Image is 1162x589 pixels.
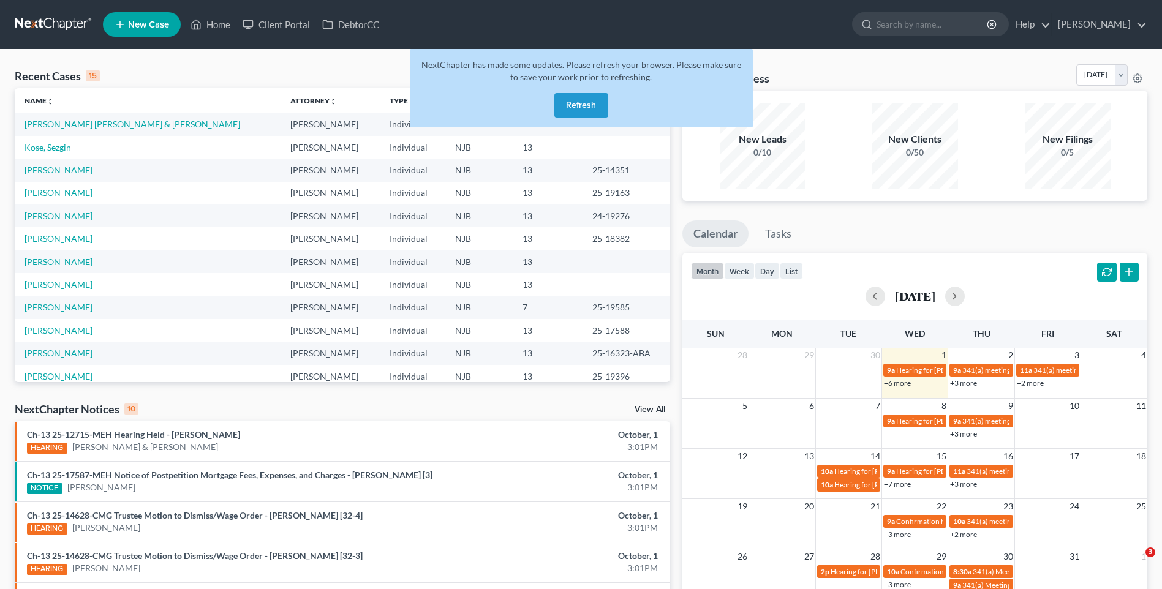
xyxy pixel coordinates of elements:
[935,549,948,564] span: 29
[445,296,513,319] td: NJB
[874,399,881,413] span: 7
[380,319,445,342] td: Individual
[445,250,513,273] td: NJB
[780,263,803,279] button: list
[513,319,582,342] td: 13
[953,416,961,426] span: 9a
[421,59,741,82] span: NextChapter has made some updates. Please refresh your browser. Please make sure to save your wor...
[27,510,363,520] a: Ch-13 25-14628-CMG Trustee Motion to Dismiss/Wage Order - [PERSON_NAME] [32-4]
[281,250,380,273] td: [PERSON_NAME]
[1068,499,1081,514] span: 24
[27,550,363,561] a: Ch-13 25-14628-CMG Trustee Motion to Dismiss/Wage Order - [PERSON_NAME] [32-3]
[513,182,582,204] td: 13
[834,467,930,476] span: Hearing for [PERSON_NAME]
[950,479,977,489] a: +3 more
[935,449,948,463] span: 15
[1140,348,1147,362] span: 4
[583,182,671,204] td: 25-19163
[25,325,92,336] a: [PERSON_NAME]
[513,296,582,319] td: 7
[15,69,100,83] div: Recent Cases
[803,449,815,463] span: 13
[771,328,793,339] span: Mon
[281,159,380,181] td: [PERSON_NAME]
[25,348,92,358] a: [PERSON_NAME]
[513,273,582,296] td: 13
[900,567,1039,576] span: Confirmation hearing for [PERSON_NAME]
[236,13,316,36] a: Client Portal
[869,549,881,564] span: 28
[1068,399,1081,413] span: 10
[513,159,582,181] td: 13
[1145,547,1155,557] span: 3
[330,98,337,105] i: unfold_more
[513,365,582,388] td: 13
[380,204,445,227] td: Individual
[456,441,658,453] div: 3:01PM
[821,567,829,576] span: 2p
[25,211,92,221] a: [PERSON_NAME]
[724,263,755,279] button: week
[821,480,833,489] span: 10a
[380,113,445,135] td: Individual
[950,530,977,539] a: +2 more
[583,227,671,250] td: 25-18382
[281,182,380,204] td: [PERSON_NAME]
[380,342,445,365] td: Individual
[1135,399,1147,413] span: 11
[953,517,965,526] span: 10a
[896,517,1035,526] span: Confirmation hearing for [PERSON_NAME]
[887,517,895,526] span: 9a
[896,366,992,375] span: Hearing for [PERSON_NAME]
[720,132,805,146] div: New Leads
[1033,366,1152,375] span: 341(a) meeting for [PERSON_NAME]
[583,365,671,388] td: 25-19396
[316,13,385,36] a: DebtorCC
[281,319,380,342] td: [PERSON_NAME]
[1002,449,1014,463] span: 16
[513,250,582,273] td: 13
[884,530,911,539] a: +3 more
[973,328,990,339] span: Thu
[736,549,749,564] span: 26
[1002,549,1014,564] span: 30
[953,567,971,576] span: 8:30a
[445,227,513,250] td: NJB
[281,273,380,296] td: [PERSON_NAME]
[27,564,67,575] div: HEARING
[967,467,1085,476] span: 341(a) meeting for [PERSON_NAME]
[281,227,380,250] td: [PERSON_NAME]
[445,182,513,204] td: NJB
[1068,449,1081,463] span: 17
[635,405,665,414] a: View All
[962,416,1081,426] span: 341(a) meeting for [PERSON_NAME]
[281,296,380,319] td: [PERSON_NAME]
[290,96,337,105] a: Attorneyunfold_more
[884,378,911,388] a: +6 more
[281,113,380,135] td: [PERSON_NAME]
[884,580,911,589] a: +3 more
[25,142,71,152] a: Kose, Sezgin
[27,483,62,494] div: NOTICE
[1135,499,1147,514] span: 25
[872,146,958,159] div: 0/50
[456,509,658,522] div: October, 1
[380,182,445,204] td: Individual
[27,443,67,454] div: HEARING
[962,366,1081,375] span: 341(a) meeting for [PERSON_NAME]
[456,550,658,562] div: October, 1
[25,302,92,312] a: [PERSON_NAME]
[808,399,815,413] span: 6
[821,467,833,476] span: 10a
[736,499,749,514] span: 19
[583,159,671,181] td: 25-14351
[67,481,135,493] a: [PERSON_NAME]
[869,499,881,514] span: 21
[445,273,513,296] td: NJB
[884,479,911,489] a: +7 more
[456,429,658,441] div: October, 1
[1052,13,1147,36] a: [PERSON_NAME]
[720,146,805,159] div: 0/10
[834,480,930,489] span: Hearing for [PERSON_NAME]
[691,263,724,279] button: month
